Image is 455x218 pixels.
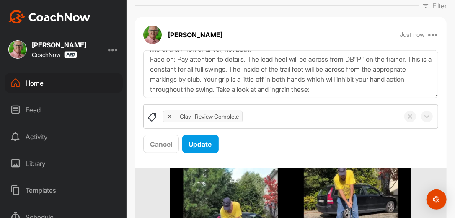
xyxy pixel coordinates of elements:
button: Update [182,135,219,153]
div: Library [5,153,123,174]
p: Just now [400,31,425,39]
span: Update [189,140,212,148]
img: square_6ab801a82ed2aee2fbfac5bb68403784.jpg [8,40,27,59]
img: avatar [143,26,162,44]
img: CoachNow [8,10,90,23]
div: Home [5,73,123,93]
div: Activity [5,126,123,147]
img: CoachNow Pro [64,51,77,58]
span: Cancel [150,140,172,148]
div: Open Intercom Messenger [427,189,447,210]
div: Clay- Review Complete [176,110,242,123]
div: CoachNow [32,51,77,58]
div: [PERSON_NAME] [32,42,86,48]
div: Templates [5,180,123,201]
div: Feed [5,99,123,120]
p: Filter [432,1,447,11]
p: [PERSON_NAME] [168,30,222,40]
button: Cancel [143,135,179,153]
textarea: Review Complete. [DATE] Morning [PERSON_NAME], Thanks for sending in your swings. We need to see ... [143,50,438,99]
